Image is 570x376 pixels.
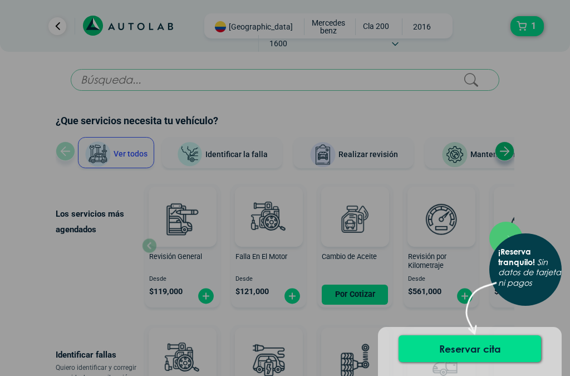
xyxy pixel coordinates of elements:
button: Reservar cita [399,335,541,362]
i: Sin datos de tarjeta ni pagos [498,257,561,288]
span: × [507,229,514,245]
button: Close [498,222,523,253]
b: ¡Reserva tranquilo! [498,247,535,267]
img: flecha.png [465,281,497,344]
